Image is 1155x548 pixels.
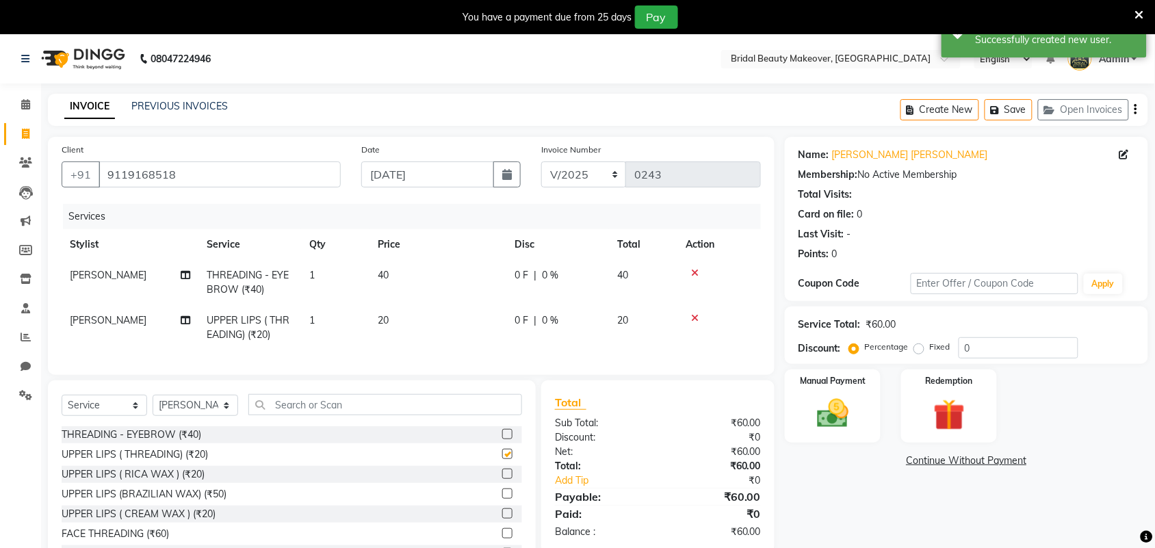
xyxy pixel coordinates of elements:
[545,430,658,445] div: Discount:
[658,488,771,505] div: ₹60.00
[555,395,586,410] span: Total
[70,269,146,281] span: [PERSON_NAME]
[658,459,771,473] div: ₹60.00
[515,313,528,328] span: 0 F
[799,247,829,261] div: Points:
[658,506,771,522] div: ₹0
[800,375,866,387] label: Manual Payment
[62,487,226,501] div: UPPER LIPS (BRAZILIAN WAX) (₹50)
[677,473,771,488] div: ₹0
[545,525,658,539] div: Balance :
[542,313,558,328] span: 0 %
[799,168,858,182] div: Membership:
[361,144,380,156] label: Date
[545,506,658,522] div: Paid:
[788,454,1145,468] a: Continue Without Payment
[926,375,973,387] label: Redemption
[799,187,853,202] div: Total Visits:
[865,341,909,353] label: Percentage
[635,5,678,29] button: Pay
[369,229,506,260] th: Price
[799,341,841,356] div: Discount:
[799,317,861,332] div: Service Total:
[198,229,301,260] th: Service
[545,445,658,459] div: Net:
[985,99,1033,120] button: Save
[832,247,838,261] div: 0
[62,467,205,482] div: UPPER LIPS ( RICA WAX ) (₹20)
[847,227,851,242] div: -
[541,144,601,156] label: Invoice Number
[70,314,146,326] span: [PERSON_NAME]
[131,100,228,112] a: PREVIOUS INVOICES
[515,268,528,283] span: 0 F
[617,314,628,326] span: 20
[301,229,369,260] th: Qty
[534,268,536,283] span: |
[857,207,863,222] div: 0
[62,229,198,260] th: Stylist
[799,207,855,222] div: Card on file:
[658,416,771,430] div: ₹60.00
[62,144,83,156] label: Client
[151,40,211,78] b: 08047224946
[309,314,315,326] span: 1
[609,229,677,260] th: Total
[62,161,100,187] button: +91
[63,204,771,229] div: Services
[207,269,289,296] span: THREADING - EYEBROW (₹40)
[1038,99,1129,120] button: Open Invoices
[658,445,771,459] div: ₹60.00
[534,313,536,328] span: |
[866,317,896,332] div: ₹60.00
[506,229,609,260] th: Disc
[62,447,208,462] div: UPPER LIPS ( THREADING) (₹20)
[545,473,677,488] a: Add Tip
[62,428,201,442] div: THREADING - EYEBROW (₹40)
[62,527,169,541] div: FACE THREADING (₹60)
[924,395,975,434] img: _gift.svg
[658,430,771,445] div: ₹0
[378,269,389,281] span: 40
[99,161,341,187] input: Search by Name/Mobile/Email/Code
[1099,52,1129,66] span: Admin
[248,394,522,415] input: Search or Scan
[799,148,829,162] div: Name:
[911,273,1078,294] input: Enter Offer / Coupon Code
[1084,274,1123,294] button: Apply
[545,416,658,430] div: Sub Total:
[617,269,628,281] span: 40
[378,314,389,326] span: 20
[463,10,632,25] div: You have a payment due from 25 days
[1068,47,1092,70] img: Admin
[799,168,1134,182] div: No Active Membership
[545,459,658,473] div: Total:
[677,229,761,260] th: Action
[976,33,1137,47] div: Successfully created new user.
[545,488,658,505] div: Payable:
[35,40,129,78] img: logo
[309,269,315,281] span: 1
[799,227,844,242] div: Last Visit:
[64,94,115,119] a: INVOICE
[799,276,911,291] div: Coupon Code
[658,525,771,539] div: ₹60.00
[807,395,859,432] img: _cash.svg
[930,341,950,353] label: Fixed
[832,148,988,162] a: [PERSON_NAME] [PERSON_NAME]
[207,314,289,341] span: UPPER LIPS ( THREADING) (₹20)
[62,507,216,521] div: UPPER LIPS ( CREAM WAX ) (₹20)
[900,99,979,120] button: Create New
[542,268,558,283] span: 0 %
